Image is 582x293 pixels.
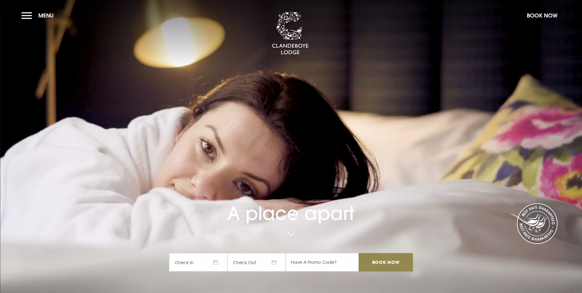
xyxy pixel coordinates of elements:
[524,9,561,22] button: Book Now
[286,253,359,272] input: Have A Promo Code?
[21,9,57,22] button: Menu
[227,253,286,272] span: Check Out
[169,185,413,224] h1: A place apart
[359,253,413,272] input: Book Now
[169,253,227,272] span: Check In
[38,12,54,19] span: Menu
[272,12,309,55] img: Clandeboye Lodge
